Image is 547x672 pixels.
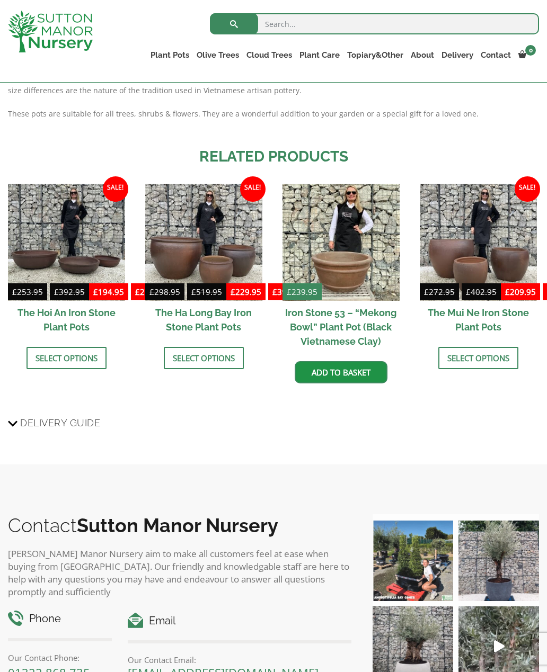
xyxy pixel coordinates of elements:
bdi: 519.95 [191,286,222,297]
a: Topiary&Other [343,48,407,62]
span: Sale! [515,176,540,202]
ins: - [226,285,307,301]
h2: The Ha Long Bay Iron Stone Plant Pots [145,301,262,339]
a: Cloud Trees [243,48,296,62]
h2: Related products [8,146,539,168]
bdi: 272.95 [424,286,455,297]
bdi: 274.95 [135,286,166,297]
bdi: 298.95 [149,286,180,297]
a: Select options for “The Mui Ne Iron Stone Plant Pots” [438,347,518,369]
p: Our Contact Phone: [8,651,112,664]
img: The Ha Long Bay Iron Stone Plant Pots [145,184,262,301]
b: Sutton Manor Nursery [77,514,278,536]
span: £ [135,286,140,297]
h4: Phone [8,611,112,627]
span: £ [424,286,429,297]
img: A beautiful multi-stem Spanish Olive tree potted in our luxurious fibre clay pots 😍😍 [458,521,539,601]
span: Sale! [103,176,128,202]
img: Iron Stone 53 - "Mekong Bowl" Plant Pot (Black Vietnamese Clay) [283,184,400,301]
bdi: 253.95 [12,286,43,297]
img: Our elegant & picturesque Angustifolia Cones are an exquisite addition to your Bay Tree collectio... [373,521,453,601]
p: [PERSON_NAME] Manor Nursery aim to make all customers feel at ease when buying from [GEOGRAPHIC_D... [8,548,351,598]
del: - [8,285,89,301]
ins: - [89,285,170,301]
bdi: 399.95 [272,286,303,297]
bdi: 392.95 [54,286,85,297]
span: £ [287,286,292,297]
bdi: 194.95 [93,286,124,297]
span: Delivery Guide [20,413,100,433]
h2: The Mui Ne Iron Stone Plant Pots [420,301,537,339]
span: £ [272,286,277,297]
a: Contact [477,48,515,62]
a: Plant Care [296,48,343,62]
span: £ [93,286,98,297]
p: Each pot has its own unique character that only a handmade potter can produce. It holds unique co... [8,71,539,97]
span: £ [54,286,59,297]
bdi: 209.95 [505,286,536,297]
span: 0 [525,45,536,56]
input: Search... [210,13,539,34]
img: The Mui Ne Iron Stone Plant Pots [420,184,537,301]
a: Select options for “The Ha Long Bay Iron Stone Plant Pots” [164,347,244,369]
span: £ [231,286,235,297]
h4: Email [128,613,351,629]
a: Sale! £298.95-£519.95 £229.95-£399.95 The Ha Long Bay Iron Stone Plant Pots [145,184,262,339]
bdi: 239.95 [287,286,317,297]
a: Add to basket: “Iron Stone 53 - "Mekong Bowl" Plant Pot (Black Vietnamese Clay)” [295,361,387,383]
h2: The Hoi An Iron Stone Plant Pots [8,301,125,339]
del: - [420,285,501,301]
a: Plant Pots [147,48,193,62]
a: 0 [515,48,539,62]
h2: Contact [8,514,351,536]
a: Sale! £272.95-£402.95 £209.95-£309.95 The Mui Ne Iron Stone Plant Pots [420,184,537,339]
a: £239.95 Iron Stone 53 – “Mekong Bowl” Plant Pot (Black Vietnamese Clay) [283,184,400,353]
a: Sale! £253.95-£392.95 £194.95-£274.95 The Hoi An Iron Stone Plant Pots [8,184,125,339]
span: £ [149,286,154,297]
span: £ [505,286,510,297]
p: Our Contact Email: [128,653,351,666]
bdi: 229.95 [231,286,261,297]
h2: Iron Stone 53 – “Mekong Bowl” Plant Pot (Black Vietnamese Clay) [283,301,400,353]
span: £ [12,286,17,297]
a: Delivery [438,48,477,62]
a: Select options for “The Hoi An Iron Stone Plant Pots” [27,347,107,369]
span: Sale! [240,176,266,202]
img: logo [8,11,93,52]
svg: Play [494,640,505,652]
del: - [145,285,226,301]
span: £ [466,286,471,297]
p: These pots are suitable for all trees, shrubs & flowers. They are a wonderful addition to your ga... [8,107,539,120]
a: About [407,48,438,62]
img: The Hoi An Iron Stone Plant Pots [8,184,125,301]
span: £ [191,286,196,297]
bdi: 402.95 [466,286,497,297]
a: Olive Trees [193,48,243,62]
